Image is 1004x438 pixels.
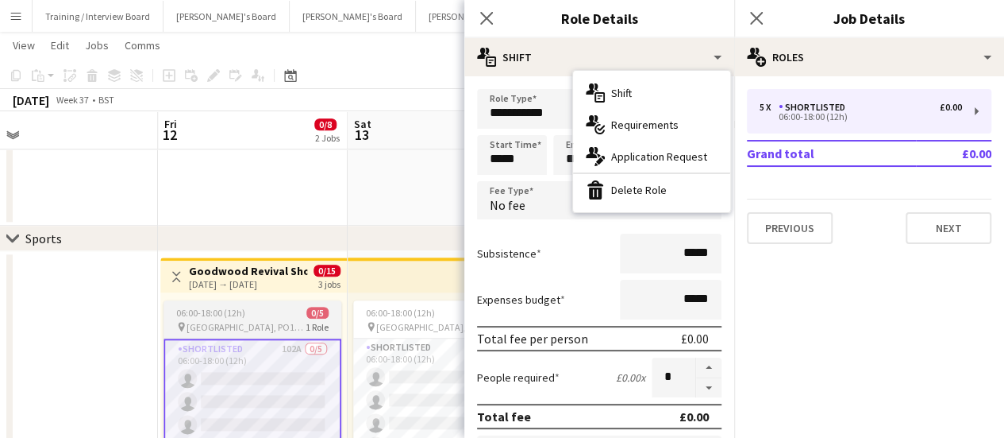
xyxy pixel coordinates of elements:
[573,141,730,172] div: Application Request
[696,378,721,398] button: Decrease
[747,141,916,166] td: Grand total
[314,118,337,130] span: 0/8
[306,321,329,333] span: 1 Role
[164,117,177,131] span: Fri
[51,38,69,52] span: Edit
[464,8,734,29] h3: Role Details
[162,126,177,144] span: 12
[760,102,779,113] div: 5 x
[464,38,734,76] div: Shift
[189,278,307,290] div: [DATE] → [DATE]
[747,212,833,244] button: Previous
[176,307,245,319] span: 06:00-18:00 (12h)
[573,77,730,109] div: Shift
[916,141,991,166] td: £0.00
[85,38,109,52] span: Jobs
[13,38,35,52] span: View
[573,174,730,206] div: Delete Role
[118,35,167,56] a: Comms
[44,35,75,56] a: Edit
[760,113,962,121] div: 06:00-18:00 (12h)
[940,102,962,113] div: £0.00
[734,8,1004,29] h3: Job Details
[906,212,991,244] button: Next
[477,246,541,261] label: Subsistence
[290,1,416,32] button: [PERSON_NAME]'s Board
[734,38,1004,76] div: Roles
[314,265,340,277] span: 0/15
[13,92,49,108] div: [DATE]
[352,126,371,144] span: 13
[696,358,721,378] button: Increase
[679,409,709,424] div: £0.00
[25,231,62,246] div: Sports
[416,1,542,32] button: [PERSON_NAME]'s Board
[477,293,565,307] label: Expenses budget
[315,132,340,144] div: 2 Jobs
[366,307,435,319] span: 06:00-18:00 (12h)
[187,321,306,333] span: [GEOGRAPHIC_DATA], PO18 0PS
[33,1,163,32] button: Training / Interview Board
[477,331,588,347] div: Total fee per person
[616,370,645,385] div: £0.00 x
[79,35,115,56] a: Jobs
[354,117,371,131] span: Sat
[490,197,525,213] span: No fee
[52,94,92,106] span: Week 37
[477,409,531,424] div: Total fee
[681,331,709,347] div: £0.00
[189,264,307,278] h3: Goodwood Revival Shortlist
[6,35,41,56] a: View
[125,38,160,52] span: Comms
[573,109,730,141] div: Requirements
[163,1,290,32] button: [PERSON_NAME]'s Board
[306,307,329,319] span: 0/5
[779,102,852,113] div: Shortlisted
[98,94,114,106] div: BST
[477,370,560,385] label: People required
[376,321,495,333] span: [GEOGRAPHIC_DATA], PO18 0PS
[318,277,340,290] div: 3 jobs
